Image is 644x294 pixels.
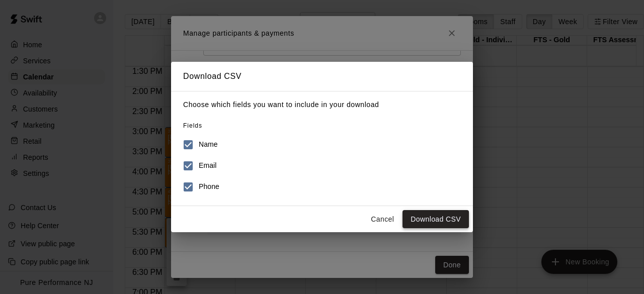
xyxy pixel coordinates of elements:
h6: Phone [199,181,219,192]
button: Download CSV [403,210,469,229]
h2: Download CSV [171,62,473,91]
span: Fields [183,122,202,129]
h6: Name [199,139,218,150]
p: Choose which fields you want to include in your download [183,100,461,110]
button: Cancel [366,210,398,229]
h6: Email [199,160,217,171]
